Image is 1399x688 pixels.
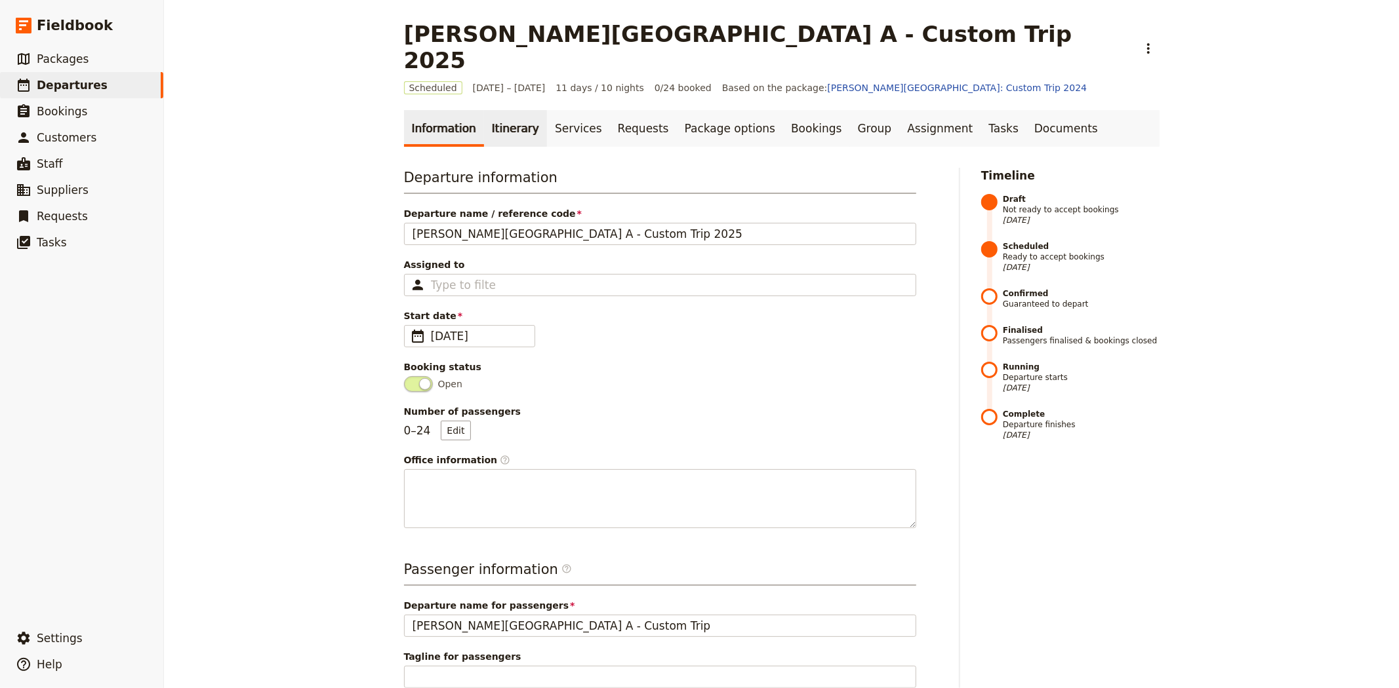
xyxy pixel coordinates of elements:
span: Help [37,658,62,671]
span: Fieldbook [37,16,113,35]
span: Based on the package: [722,81,1087,94]
h1: [PERSON_NAME][GEOGRAPHIC_DATA] A - Custom Trip 2025 [404,21,1129,73]
input: Departure name / reference code [404,223,916,245]
span: Guaranteed to depart [1003,288,1160,309]
span: 0/24 booked [655,81,712,94]
span: ​ [410,328,426,344]
a: Information [404,110,484,147]
span: [DATE] [1003,262,1160,273]
span: Tasks [37,236,67,249]
span: ​ [500,455,510,465]
a: Package options [677,110,783,147]
input: Tagline for passengers [404,666,916,688]
strong: Scheduled [1003,241,1160,252]
a: Assignment [899,110,981,147]
span: Not ready to accept bookings [1003,194,1160,225]
span: Office information [404,453,916,467]
a: Bookings [783,110,849,147]
p: 0 – 24 [404,421,471,440]
span: Passengers finalised & bookings closed [1003,325,1160,346]
span: Suppliers [37,183,89,197]
a: [PERSON_NAME][GEOGRAPHIC_DATA]: Custom Trip 2024 [827,83,1087,93]
span: Staff [37,157,63,170]
h2: Timeline [981,168,1160,183]
a: Requests [610,110,677,147]
div: Booking status [404,360,916,373]
span: Assigned to [404,258,916,271]
span: Departure finishes [1003,409,1160,440]
span: 11 days / 10 nights [556,81,644,94]
span: Departure starts [1003,362,1160,393]
textarea: Office information​ [404,469,916,528]
span: Customers [37,131,96,144]
a: Itinerary [484,110,547,147]
span: ​ [561,564,572,579]
span: [DATE] [1003,430,1160,440]
span: Departure name for passengers [404,599,916,612]
strong: Finalised [1003,325,1160,335]
button: Actions [1137,37,1160,60]
h3: Departure information [404,168,916,194]
span: ​ [561,564,572,574]
span: Ready to accept bookings [1003,241,1160,273]
button: Number of passengers0–24 [441,421,470,440]
strong: Confirmed [1003,288,1160,299]
span: Bookings [37,105,87,118]
span: Tagline for passengers [404,650,916,663]
input: Departure name for passengers [404,615,916,637]
h3: Passenger information [404,560,916,586]
span: Number of passengers [404,405,916,418]
span: Departure name / reference code [404,207,916,220]
a: Tasks [981,110,1026,147]
span: [DATE] – [DATE] [473,81,546,94]
span: [DATE] [431,328,527,344]
a: Services [547,110,610,147]
span: [DATE] [1003,383,1160,393]
input: Assigned to [431,277,495,293]
span: Packages [37,52,89,66]
strong: Draft [1003,194,1160,204]
span: Settings [37,632,83,645]
span: Open [438,377,462,391]
span: [DATE] [1003,215,1160,225]
span: Start date [404,309,916,322]
a: Group [850,110,900,147]
strong: Complete [1003,409,1160,419]
span: Departures [37,79,108,92]
a: Documents [1026,110,1106,147]
span: Requests [37,210,88,223]
span: Scheduled [404,81,462,94]
strong: Running [1003,362,1160,372]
